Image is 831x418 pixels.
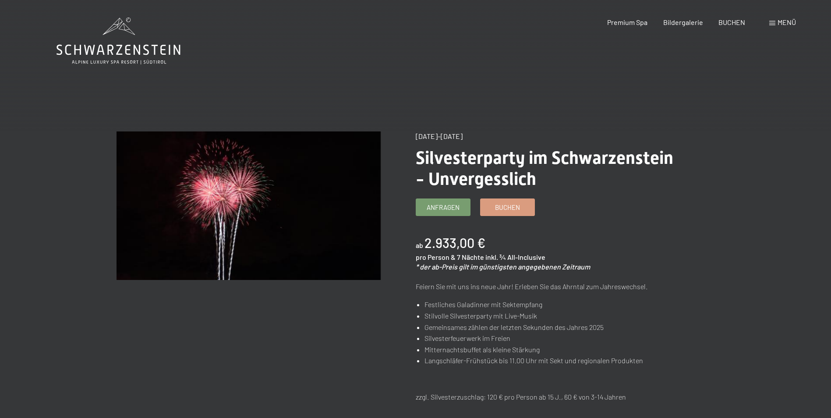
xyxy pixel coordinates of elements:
a: Bildergalerie [663,18,703,26]
span: Anfragen [427,203,460,212]
b: 2.933,00 € [424,235,485,251]
span: Menü [778,18,796,26]
span: Buchen [495,203,520,212]
li: Stilvolle Silvesterparty mit Live-Musik [424,310,679,322]
em: * der ab-Preis gilt im günstigsten angegebenen Zeitraum [416,262,590,271]
span: Silvesterparty im Schwarzenstein - Unvergesslich [416,148,673,189]
a: Buchen [481,199,534,216]
li: Langschläfer-Frühstück bis 11.00 Uhr mit Sekt und regionalen Produkten [424,355,679,366]
a: Anfragen [416,199,470,216]
span: ab [416,241,423,249]
span: 7 Nächte [457,253,484,261]
p: Feiern Sie mit uns ins neue Jahr! Erleben Sie das Ahrntal zum Jahreswechsel. [416,281,680,292]
a: BUCHEN [718,18,745,26]
img: Silvesterparty im Schwarzenstein - Unvergesslich [117,131,381,280]
span: [DATE]–[DATE] [416,132,463,140]
span: inkl. ¾ All-Inclusive [485,253,545,261]
span: pro Person & [416,253,456,261]
a: Premium Spa [607,18,647,26]
li: Gemeinsames zählen der letzten Sekunden des Jahres 2025 [424,322,679,333]
li: Silvesterfeuerwerk im Freien [424,333,679,344]
li: Festliches Galadinner mit Sektempfang [424,299,679,310]
li: Mitternachtsbuffet als kleine Stärkung [424,344,679,355]
p: zzgl. Silvesterzuschlag: 120 € pro Person ab 15 J., 60 € von 3-14 Jahren [416,391,680,403]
